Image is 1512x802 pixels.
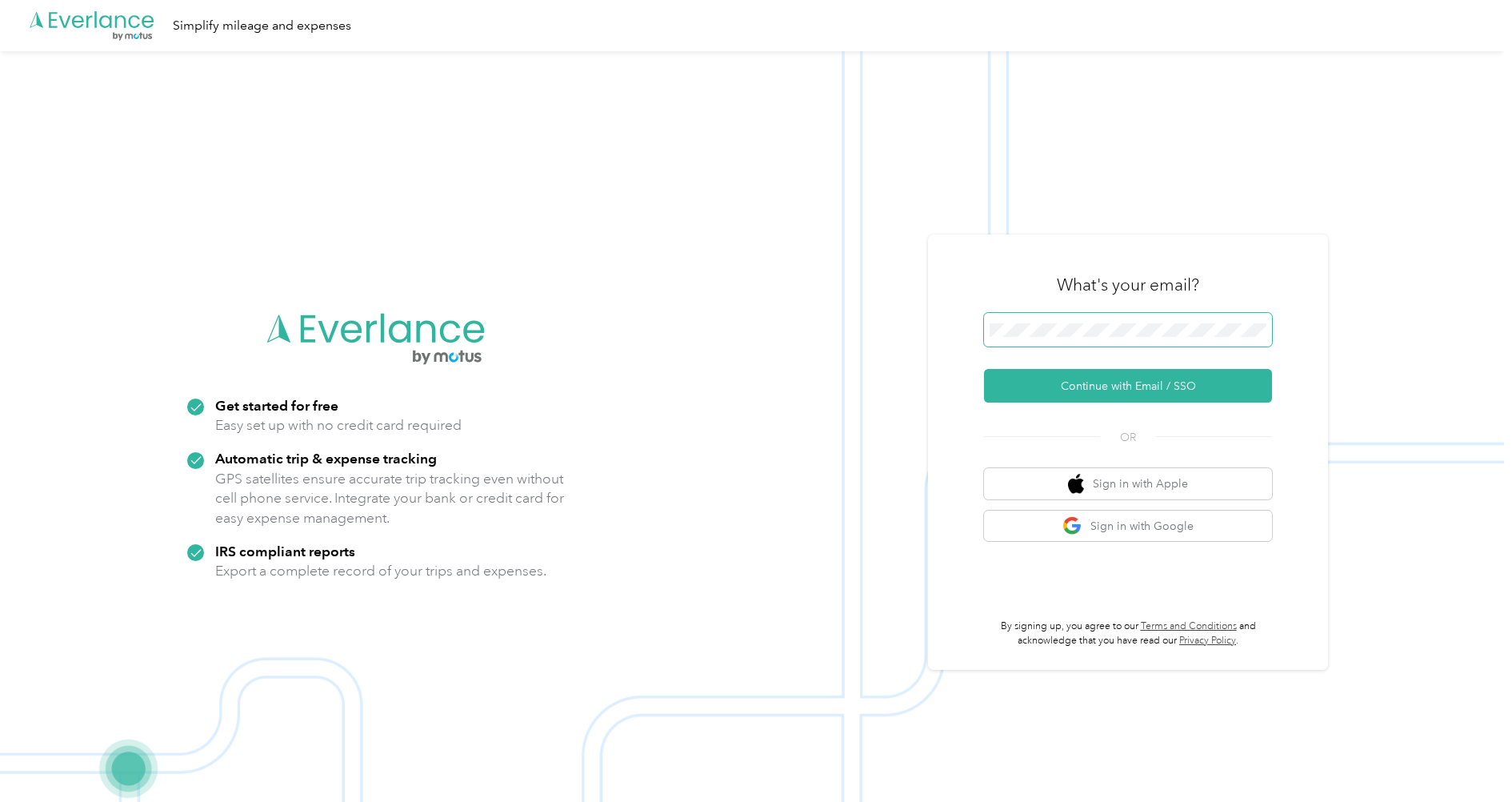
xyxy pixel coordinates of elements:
[215,543,355,559] strong: IRS compliant reports
[1057,274,1199,296] h3: What's your email?
[215,469,565,528] p: GPS satellites ensure accurate trip tracking even without cell phone service. Integrate your bank...
[215,415,462,435] p: Easy set up with no credit card required
[984,468,1272,499] button: apple logoSign in with Apple
[215,561,546,581] p: Export a complete record of your trips and expenses.
[1141,620,1237,632] a: Terms and Conditions
[173,16,351,36] div: Simplify mileage and expenses
[1062,516,1082,536] img: google logo
[984,620,1272,648] p: By signing up, you agree to our and acknowledge that you have read our .
[1068,474,1084,494] img: apple logo
[1100,429,1156,446] span: OR
[984,369,1272,403] button: Continue with Email / SSO
[984,511,1272,542] button: google logoSign in with Google
[1179,635,1236,647] a: Privacy Policy
[215,397,338,414] strong: Get started for free
[1422,712,1512,802] iframe: Everlance-gr Chat Button Frame
[215,450,437,467] strong: Automatic trip & expense tracking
